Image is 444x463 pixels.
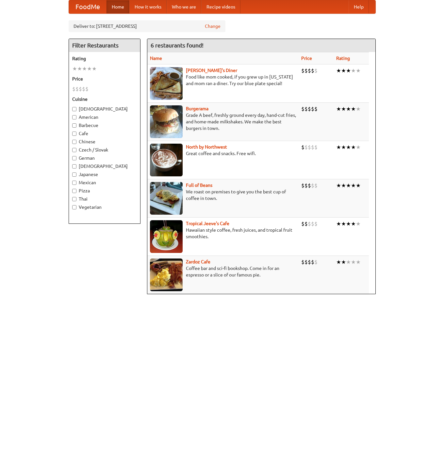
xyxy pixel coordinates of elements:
[69,20,225,32] div: Deliver to: [STREET_ADDRESS]
[356,182,361,189] li: ★
[314,144,318,151] li: $
[336,182,341,189] li: ★
[336,105,341,113] li: ★
[69,39,140,52] h4: Filter Restaurants
[308,144,311,151] li: $
[201,0,240,13] a: Recipe videos
[87,65,92,72] li: ★
[82,65,87,72] li: ★
[304,220,308,227] li: $
[79,85,82,93] li: $
[150,182,183,215] img: beans.jpg
[72,171,137,178] label: Japanese
[341,258,346,266] li: ★
[304,67,308,74] li: $
[351,105,356,113] li: ★
[301,56,312,61] a: Price
[301,144,304,151] li: $
[336,220,341,227] li: ★
[301,258,304,266] li: $
[72,122,137,129] label: Barbecue
[150,227,296,240] p: Hawaiian style coffee, fresh juices, and tropical fruit smoothies.
[351,144,356,151] li: ★
[72,85,75,93] li: $
[151,42,204,48] ng-pluralize: 6 restaurants found!
[186,259,210,264] a: Zardoz Cafe
[301,67,304,74] li: $
[356,105,361,113] li: ★
[72,163,137,169] label: [DEMOGRAPHIC_DATA]
[341,67,346,74] li: ★
[150,150,296,157] p: Great coffee and snacks. Free wifi.
[72,132,76,136] input: Cafe
[341,220,346,227] li: ★
[311,144,314,151] li: $
[356,258,361,266] li: ★
[72,189,76,193] input: Pizza
[150,144,183,176] img: north.jpg
[356,220,361,227] li: ★
[150,265,296,278] p: Coffee bar and sci-fi bookshop. Come in for an espresso or a slice of our famous pie.
[341,105,346,113] li: ★
[349,0,369,13] a: Help
[72,123,76,128] input: Barbecue
[351,220,356,227] li: ★
[85,85,89,93] li: $
[304,144,308,151] li: $
[186,68,237,73] a: [PERSON_NAME]'s Diner
[311,182,314,189] li: $
[150,105,183,138] img: burgerama.jpg
[186,221,229,226] a: Tropical Jeeve's Cafe
[308,220,311,227] li: $
[150,258,183,291] img: zardoz.jpg
[72,65,77,72] li: ★
[336,67,341,74] li: ★
[92,65,97,72] li: ★
[311,258,314,266] li: $
[356,67,361,74] li: ★
[150,56,162,61] a: Name
[72,164,76,169] input: [DEMOGRAPHIC_DATA]
[351,182,356,189] li: ★
[336,56,350,61] a: Rating
[72,107,76,111] input: [DEMOGRAPHIC_DATA]
[346,258,351,266] li: ★
[301,220,304,227] li: $
[336,258,341,266] li: ★
[311,67,314,74] li: $
[304,258,308,266] li: $
[72,138,137,145] label: Chinese
[150,74,296,87] p: Food like mom cooked, if you grew up in [US_STATE] and mom ran a diner. Try our blue plate special!
[72,147,137,153] label: Czech / Slovak
[351,258,356,266] li: ★
[314,67,318,74] li: $
[107,0,129,13] a: Home
[308,67,311,74] li: $
[72,114,137,120] label: American
[82,85,85,93] li: $
[308,182,311,189] li: $
[336,144,341,151] li: ★
[346,144,351,151] li: ★
[72,197,76,201] input: Thai
[314,258,318,266] li: $
[314,220,318,227] li: $
[351,67,356,74] li: ★
[186,144,227,150] a: North by Northwest
[72,140,76,144] input: Chinese
[150,112,296,132] p: Grade A beef, freshly ground every day, hand-cut fries, and home-made milkshakes. We make the bes...
[186,106,208,111] a: Burgerama
[304,182,308,189] li: $
[301,105,304,113] li: $
[72,106,137,112] label: [DEMOGRAPHIC_DATA]
[72,187,137,194] label: Pizza
[311,105,314,113] li: $
[72,55,137,62] h5: Rating
[72,115,76,119] input: American
[150,188,296,202] p: We roast on premises to give you the best cup of coffee in town.
[72,181,76,185] input: Mexican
